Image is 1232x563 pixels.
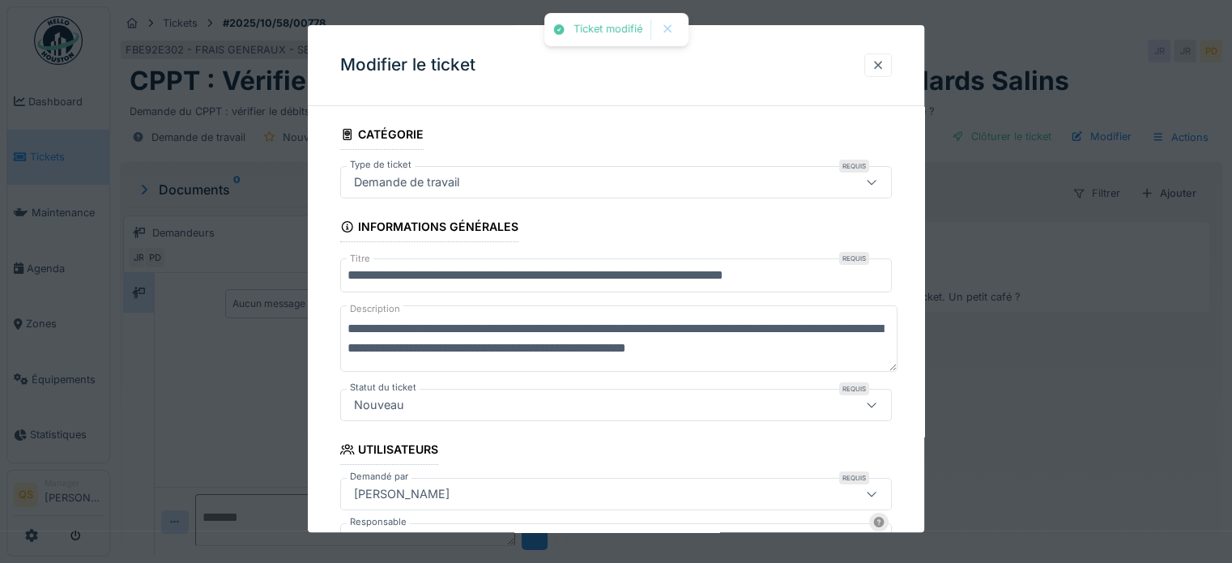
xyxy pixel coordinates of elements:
[347,396,411,414] div: Nouveau
[839,252,869,265] div: Requis
[347,158,415,172] label: Type de ticket
[347,531,456,548] div: [PERSON_NAME]
[347,470,411,484] label: Demandé par
[347,299,403,319] label: Description
[340,437,438,465] div: Utilisateurs
[347,173,466,191] div: Demande de travail
[839,382,869,395] div: Requis
[340,215,518,242] div: Informations générales
[340,122,424,150] div: Catégorie
[340,55,475,75] h3: Modifier le ticket
[347,515,410,529] label: Responsable
[347,381,420,395] label: Statut du ticket
[839,160,869,173] div: Requis
[839,471,869,484] div: Requis
[347,485,456,503] div: [PERSON_NAME]
[573,23,642,36] div: Ticket modifié
[347,252,373,266] label: Titre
